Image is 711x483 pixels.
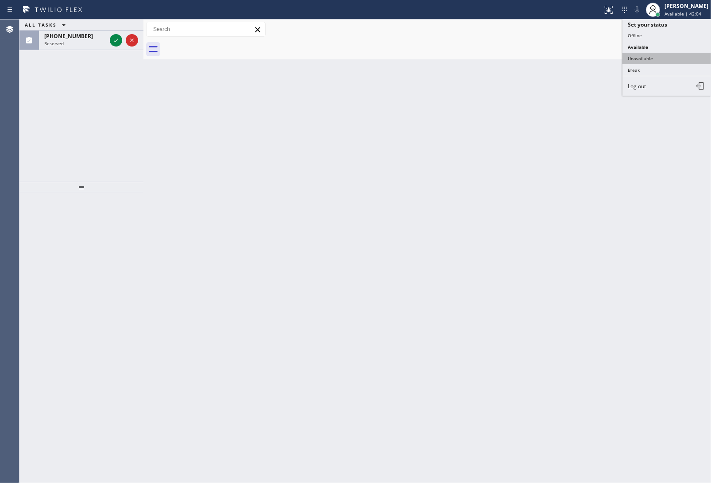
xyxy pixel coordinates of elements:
[19,19,74,30] button: ALL TASKS
[44,32,93,40] span: [PHONE_NUMBER]
[126,34,138,47] button: Reject
[665,2,708,10] div: [PERSON_NAME]
[147,22,265,36] input: Search
[110,34,122,47] button: Accept
[44,40,64,47] span: Reserved
[665,11,701,17] span: Available | 42:04
[25,22,57,28] span: ALL TASKS
[631,4,643,16] button: Mute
